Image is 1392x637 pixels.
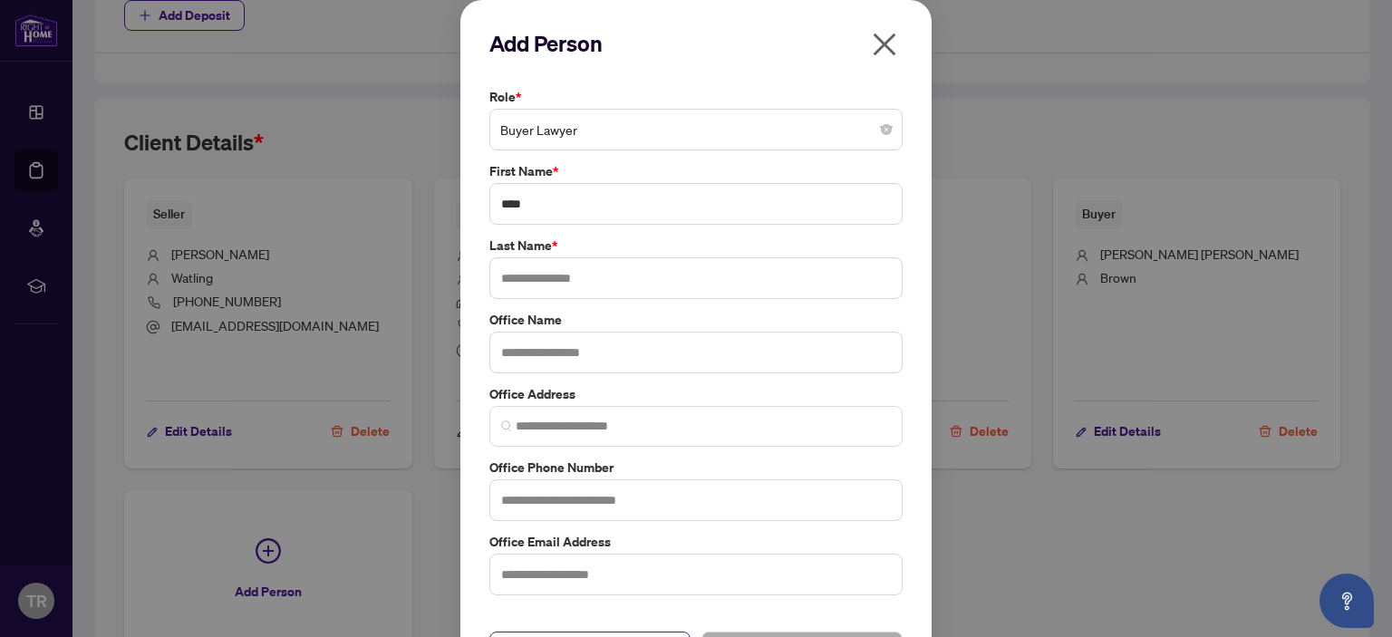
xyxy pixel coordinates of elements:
[1319,574,1374,628] button: Open asap
[489,29,903,58] h2: Add Person
[489,532,903,552] label: Office Email Address
[489,310,903,330] label: Office Name
[489,161,903,181] label: First Name
[881,124,892,135] span: close-circle
[489,384,903,404] label: Office Address
[489,236,903,256] label: Last Name
[489,458,903,478] label: Office Phone Number
[870,30,899,59] span: close
[501,420,512,431] img: search_icon
[489,87,903,107] label: Role
[500,112,892,147] span: Buyer Lawyer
